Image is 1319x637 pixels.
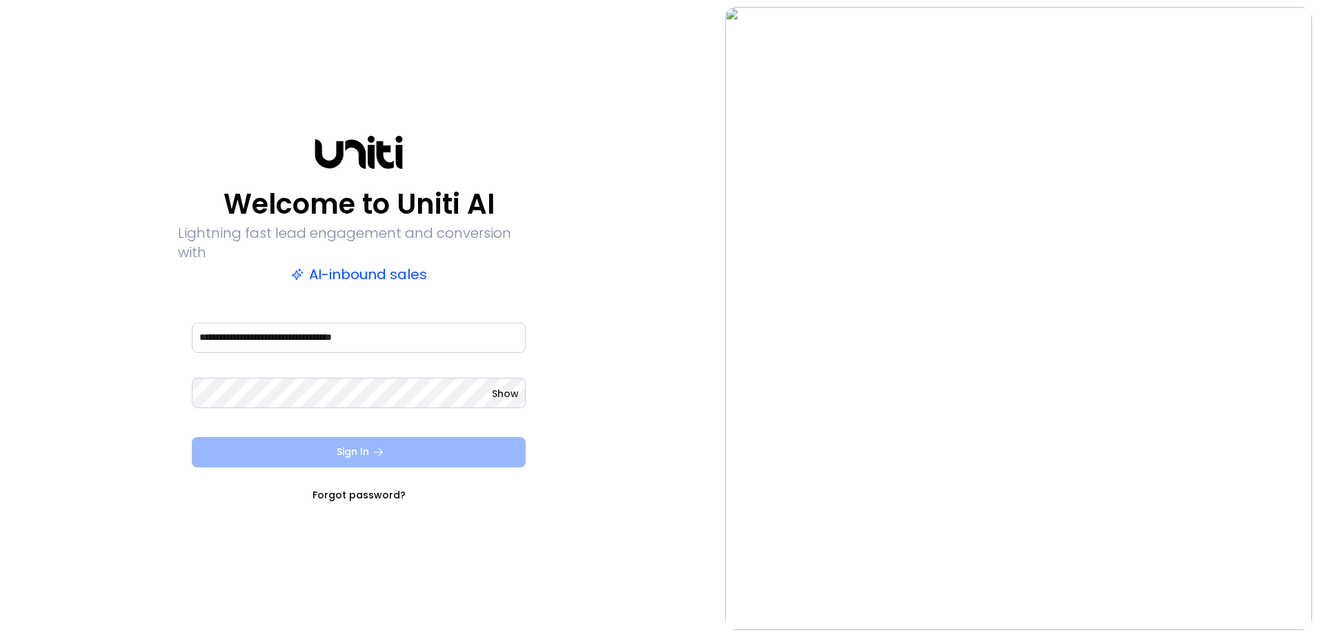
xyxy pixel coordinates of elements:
button: Sign In [192,437,526,467]
p: AI-inbound sales [291,265,427,284]
button: Show [492,387,519,401]
img: auth-hero.png [725,7,1312,630]
p: Welcome to Uniti AI [224,188,495,221]
a: Forgot password? [313,488,406,502]
p: Lightning fast lead engagement and conversion with [178,223,539,262]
